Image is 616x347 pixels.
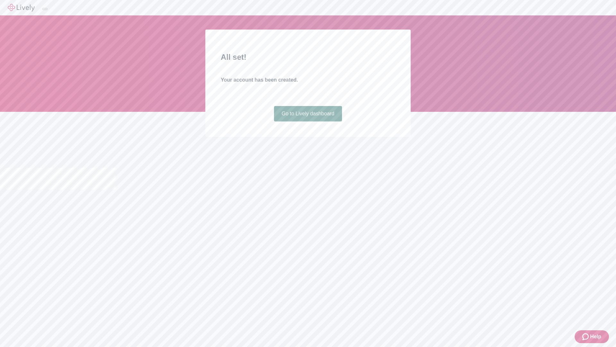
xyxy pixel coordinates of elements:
[42,8,47,10] button: Log out
[582,333,590,341] svg: Zendesk support icon
[590,333,601,341] span: Help
[221,51,395,63] h2: All set!
[575,330,609,343] button: Zendesk support iconHelp
[8,4,35,12] img: Lively
[221,76,395,84] h4: Your account has been created.
[274,106,342,121] a: Go to Lively dashboard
